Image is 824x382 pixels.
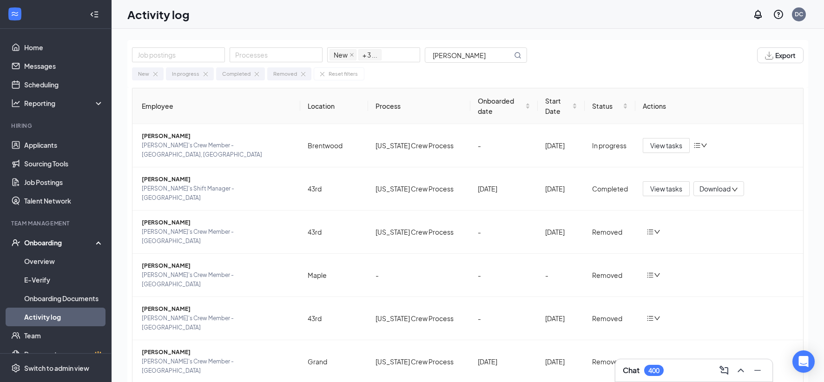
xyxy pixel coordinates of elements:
[792,350,815,373] div: Open Intercom Messenger
[545,140,577,151] div: [DATE]
[478,140,530,151] div: -
[142,357,293,375] span: [PERSON_NAME]'s Crew Member - [GEOGRAPHIC_DATA]
[693,142,701,149] span: bars
[24,154,104,173] a: Sourcing Tools
[752,365,763,376] svg: Minimize
[592,227,628,237] div: Removed
[368,167,471,211] td: [US_STATE] Crew Process
[699,184,731,194] span: Download
[623,365,639,375] h3: Chat
[646,271,654,279] span: bars
[363,50,377,60] span: + 3 ...
[478,227,530,237] div: -
[368,211,471,254] td: [US_STATE] Crew Process
[635,88,803,124] th: Actions
[478,184,530,194] div: [DATE]
[643,138,690,153] button: View tasks
[300,297,368,340] td: 43rd
[329,70,358,78] div: Reset filters
[545,313,577,323] div: [DATE]
[142,304,293,314] span: [PERSON_NAME]
[11,238,20,247] svg: UserCheck
[592,313,628,323] div: Removed
[334,50,348,60] span: New
[757,47,804,63] button: Export
[650,140,682,151] span: View tasks
[142,270,293,289] span: [PERSON_NAME]'s Crew Member - [GEOGRAPHIC_DATA]
[11,122,102,130] div: Hiring
[273,70,297,78] div: Removed
[11,219,102,227] div: Team Management
[142,132,293,141] span: [PERSON_NAME]
[142,314,293,332] span: [PERSON_NAME]'s Crew Member - [GEOGRAPHIC_DATA]
[10,9,20,19] svg: WorkstreamLogo
[330,49,356,60] span: New
[646,315,654,322] span: bars
[478,96,523,116] span: Onboarded date
[24,38,104,57] a: Home
[368,297,471,340] td: [US_STATE] Crew Process
[545,356,577,367] div: [DATE]
[24,289,104,308] a: Onboarding Documents
[24,99,104,108] div: Reporting
[545,96,570,116] span: Start Date
[349,53,354,57] span: close
[222,70,250,78] div: Completed
[142,348,293,357] span: [PERSON_NAME]
[643,181,690,196] button: View tasks
[795,10,803,18] div: DC
[24,173,104,191] a: Job Postings
[24,326,104,345] a: Team
[648,367,659,375] div: 400
[142,184,293,203] span: [PERSON_NAME]'s Shift Manager - [GEOGRAPHIC_DATA]
[773,9,784,20] svg: QuestionInfo
[545,227,577,237] div: [DATE]
[24,252,104,270] a: Overview
[585,88,635,124] th: Status
[752,9,764,20] svg: Notifications
[735,365,746,376] svg: ChevronUp
[24,136,104,154] a: Applicants
[368,254,471,297] td: -
[90,10,99,19] svg: Collapse
[775,52,796,59] span: Export
[646,358,654,365] span: bars
[142,261,293,270] span: [PERSON_NAME]
[138,70,149,78] div: New
[24,363,89,373] div: Switch to admin view
[719,365,730,376] svg: ComposeMessage
[592,140,628,151] div: In progress
[300,88,368,124] th: Location
[24,191,104,210] a: Talent Network
[127,7,190,22] h1: Activity log
[750,363,765,378] button: Minimize
[478,356,530,367] div: [DATE]
[142,141,293,159] span: [PERSON_NAME]'s Crew Member - [GEOGRAPHIC_DATA], [GEOGRAPHIC_DATA]
[24,270,104,289] a: E-Verify
[172,70,199,78] div: In progress
[300,167,368,211] td: 43rd
[368,124,471,167] td: [US_STATE] Crew Process
[654,229,660,235] span: down
[470,88,538,124] th: Onboarded date
[24,345,104,363] a: DocumentsCrown
[650,184,682,194] span: View tasks
[717,363,732,378] button: ComposeMessage
[732,186,738,193] span: down
[478,270,530,280] div: -
[142,218,293,227] span: [PERSON_NAME]
[538,88,585,124] th: Start Date
[368,88,471,124] th: Process
[24,75,104,94] a: Scheduling
[545,184,577,194] div: [DATE]
[592,356,628,367] div: Removed
[654,358,660,365] span: down
[11,99,20,108] svg: Analysis
[132,88,300,124] th: Employee
[592,270,628,280] div: Removed
[538,254,585,297] td: -
[701,142,707,149] span: down
[654,315,660,322] span: down
[592,184,628,194] div: Completed
[300,124,368,167] td: Brentwood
